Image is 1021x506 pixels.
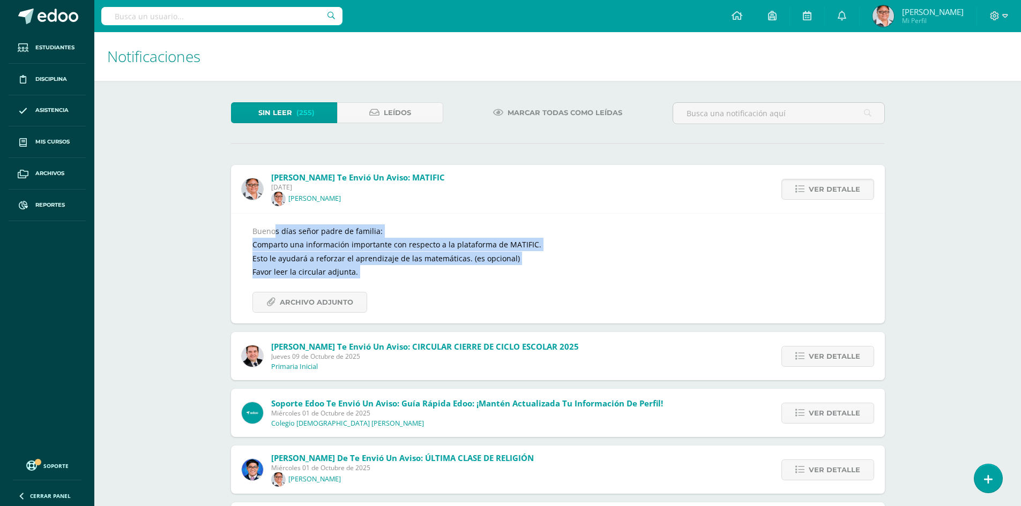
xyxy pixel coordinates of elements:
[252,292,367,313] a: Archivo Adjunto
[271,352,579,361] span: Jueves 09 de Octubre de 2025
[35,169,64,178] span: Archivos
[13,458,81,472] a: Soporte
[271,183,445,192] span: [DATE]
[242,178,263,200] img: b2d09430fc7ffc43e57bc266f3190728.png
[271,463,534,472] span: Miércoles 01 de Octubre de 2025
[252,224,863,313] div: Buenos días señor padre de familia: Comparto una información importante con respecto a la platafo...
[9,126,86,158] a: Mis cursos
[873,5,894,27] img: bfeb8c741628a996d5962e218d5914b2.png
[271,398,663,409] span: Soporte Edoo te envió un aviso: Guía Rápida Edoo: ¡Mantén Actualizada tu Información de Perfil!
[242,402,263,424] img: 676617573f7bfa93b0300b4c1ae80bc1.png
[35,106,69,115] span: Asistencia
[242,459,263,480] img: 038ac9c5e6207f3bea702a86cda391b3.png
[9,64,86,95] a: Disciplina
[35,43,74,52] span: Estudiantes
[296,103,315,123] span: (255)
[288,194,341,203] p: [PERSON_NAME]
[35,75,67,84] span: Disciplina
[9,32,86,64] a: Estudiantes
[809,403,860,423] span: Ver detalle
[271,452,534,463] span: [PERSON_NAME] de te envió un aviso: ÚLTIMA CLASE DE RELIGIÓN
[271,362,318,371] p: Primaria Inicial
[101,7,342,25] input: Busca un usuario...
[809,346,860,366] span: Ver detalle
[902,16,964,25] span: Mi Perfil
[107,46,200,66] span: Notificaciones
[9,95,86,127] a: Asistencia
[271,409,663,418] span: Miércoles 01 de Octubre de 2025
[30,492,71,500] span: Cerrar panel
[35,138,70,146] span: Mis cursos
[271,472,286,487] img: 0caa42f329c34f54600e13f773d70798.png
[288,475,341,484] p: [PERSON_NAME]
[231,102,337,123] a: Sin leer(255)
[809,179,860,199] span: Ver detalle
[258,103,292,123] span: Sin leer
[242,345,263,367] img: 57933e79c0f622885edf5cfea874362b.png
[9,158,86,190] a: Archivos
[9,190,86,221] a: Reportes
[271,341,579,352] span: [PERSON_NAME] te envió un aviso: CIRCULAR CIERRE DE CICLO ESCOLAR 2025
[271,192,286,206] img: 0caa42f329c34f54600e13f773d70798.png
[337,102,443,123] a: Leídos
[271,172,445,183] span: [PERSON_NAME] te envió un aviso: MATIFIC
[384,103,411,123] span: Leídos
[43,462,69,470] span: Soporte
[271,419,424,428] p: Colegio [DEMOGRAPHIC_DATA] [PERSON_NAME]
[809,460,860,480] span: Ver detalle
[35,201,65,209] span: Reportes
[673,103,884,124] input: Busca una notificación aquí
[480,102,636,123] a: Marcar todas como leídas
[902,6,964,17] span: [PERSON_NAME]
[508,103,622,123] span: Marcar todas como leídas
[280,292,353,312] span: Archivo Adjunto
